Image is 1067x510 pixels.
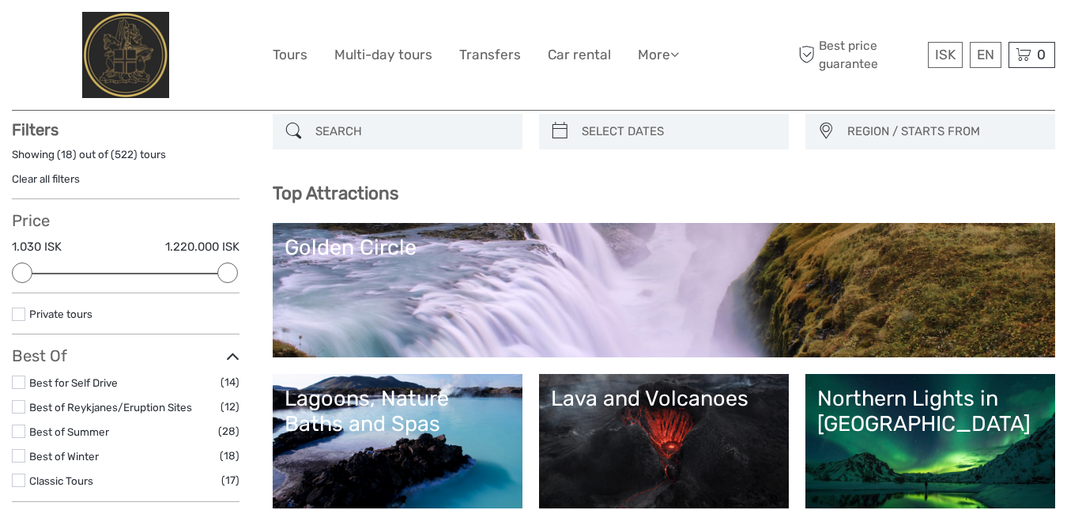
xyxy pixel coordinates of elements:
[218,422,239,440] span: (28)
[935,47,956,62] span: ISK
[29,425,109,438] a: Best of Summer
[29,401,192,414] a: Best of Reykjanes/Eruption Sites
[285,235,1043,260] div: Golden Circle
[817,386,1043,437] div: Northern Lights in [GEOGRAPHIC_DATA]
[548,43,611,66] a: Car rental
[285,235,1043,346] a: Golden Circle
[334,43,432,66] a: Multi-day tours
[82,12,170,98] img: City Center Hotel
[165,239,239,255] label: 1.220.000 ISK
[970,42,1001,68] div: EN
[61,147,73,162] label: 18
[1035,47,1048,62] span: 0
[220,447,239,465] span: (18)
[551,386,777,497] a: Lava and Volcanoes
[221,471,239,489] span: (17)
[221,373,239,391] span: (14)
[794,37,924,72] span: Best price guarantee
[182,25,201,43] button: Open LiveChat chat widget
[551,386,777,411] div: Lava and Volcanoes
[12,239,62,255] label: 1.030 ISK
[12,211,239,230] h3: Price
[638,43,679,66] a: More
[29,450,99,463] a: Best of Winter
[29,376,118,389] a: Best for Self Drive
[459,43,521,66] a: Transfers
[285,386,511,497] a: Lagoons, Nature Baths and Spas
[12,172,80,185] a: Clear all filters
[29,474,93,487] a: Classic Tours
[273,183,398,204] b: Top Attractions
[840,119,1047,145] button: REGION / STARTS FROM
[273,43,307,66] a: Tours
[115,147,134,162] label: 522
[12,120,58,139] strong: Filters
[12,346,239,365] h3: Best Of
[29,308,92,320] a: Private tours
[575,118,781,145] input: SELECT DATES
[221,398,239,416] span: (12)
[12,147,239,172] div: Showing ( ) out of ( ) tours
[22,28,179,40] p: We're away right now. Please check back later!
[285,386,511,437] div: Lagoons, Nature Baths and Spas
[817,386,1043,497] a: Northern Lights in [GEOGRAPHIC_DATA]
[309,118,515,145] input: SEARCH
